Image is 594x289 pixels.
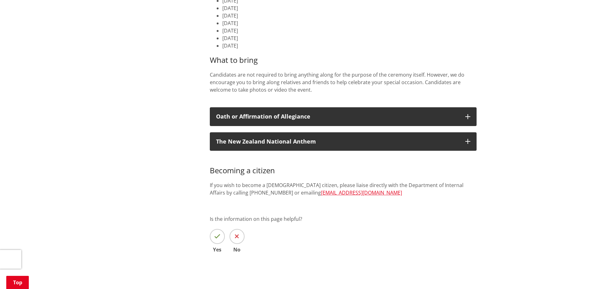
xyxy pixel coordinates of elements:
[222,4,477,12] li: [DATE]
[6,276,29,289] a: Top
[210,71,477,101] p: Candidates are not required to bring anything along for the purpose of the ceremony itself. Howev...
[210,132,477,151] button: The New Zealand National Anthem
[222,12,477,19] li: [DATE]
[210,215,477,223] p: Is the information on this page helpful?
[216,114,459,120] h3: Oath or Affirmation of Allegiance
[210,56,477,65] h3: What to bring
[565,263,588,285] iframe: Messenger Launcher
[210,157,477,175] h3: Becoming a citizen
[210,181,477,196] p: If you wish to become a [DEMOGRAPHIC_DATA] citizen, please liaise directly with the Department of...
[216,139,459,145] h3: The New Zealand National Anthem
[210,247,225,252] span: Yes
[210,107,477,126] button: Oath or Affirmation of Allegiance
[222,42,477,49] li: [DATE]
[321,189,402,196] a: [EMAIL_ADDRESS][DOMAIN_NAME]
[222,34,477,42] li: [DATE]
[222,27,477,34] li: [DATE]
[222,19,477,27] li: [DATE]
[230,247,245,252] span: No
